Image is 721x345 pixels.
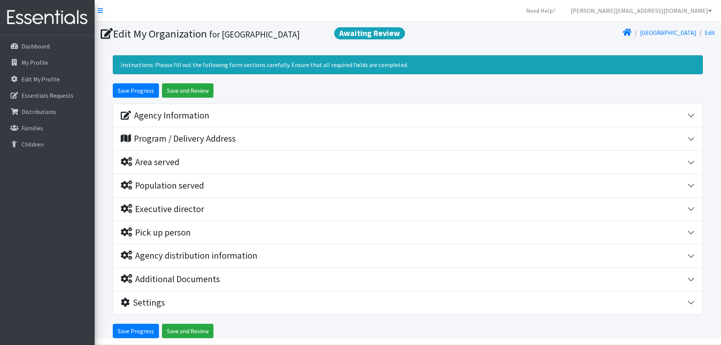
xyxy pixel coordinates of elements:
[121,227,191,238] div: Pick up person
[113,127,702,150] button: Program / Delivery Address
[113,104,702,127] button: Agency Information
[22,92,73,99] p: Essentials Requests
[565,3,718,18] a: [PERSON_NAME][EMAIL_ADDRESS][DOMAIN_NAME]
[640,29,696,36] a: [GEOGRAPHIC_DATA]
[22,124,43,132] p: Families
[113,55,703,74] div: Instructions: Please fill out the following form sections carefully. Ensure that all required fie...
[121,274,220,285] div: Additional Documents
[3,104,92,119] a: Distributions
[334,27,405,39] span: Awaiting Review
[22,42,50,50] p: Dashboard
[121,204,204,215] div: Executive director
[101,27,405,41] h1: Edit My Organization
[113,174,702,197] button: Population served
[3,120,92,136] a: Families
[22,140,44,148] p: Children
[121,297,165,308] div: Settings
[22,75,60,83] p: Edit My Profile
[3,137,92,152] a: Children
[113,151,702,174] button: Area served
[3,39,92,54] a: Dashboard
[22,59,48,66] p: My Profile
[3,72,92,87] a: Edit My Profile
[162,324,213,338] input: Save and Review
[121,110,209,121] div: Agency Information
[113,291,702,314] button: Settings
[113,268,702,291] button: Additional Documents
[520,3,562,18] a: Need Help?
[121,180,204,191] div: Population served
[113,221,702,244] button: Pick up person
[209,29,300,40] small: for [GEOGRAPHIC_DATA]
[121,133,236,144] div: Program / Delivery Address
[121,157,179,168] div: Area served
[705,29,715,36] a: Edit
[121,250,257,261] div: Agency distribution information
[162,83,213,98] input: Save and Review
[113,244,702,267] button: Agency distribution information
[113,83,159,98] input: Save Progress
[3,55,92,70] a: My Profile
[22,108,56,116] p: Distributions
[3,5,92,30] img: HumanEssentials
[3,88,92,103] a: Essentials Requests
[113,324,159,338] input: Save Progress
[113,198,702,221] button: Executive director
